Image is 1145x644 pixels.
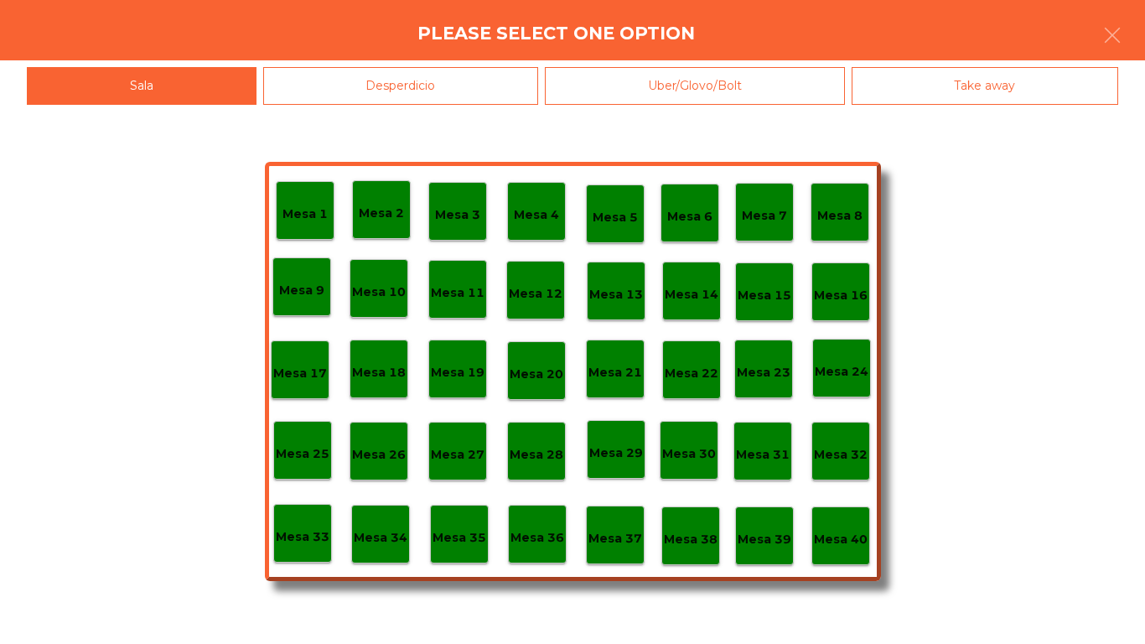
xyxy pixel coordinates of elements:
[815,362,868,382] p: Mesa 24
[433,528,486,548] p: Mesa 35
[273,364,327,383] p: Mesa 17
[279,281,324,300] p: Mesa 9
[354,528,407,548] p: Mesa 34
[282,205,328,224] p: Mesa 1
[435,205,480,225] p: Mesa 3
[431,363,484,382] p: Mesa 19
[742,206,787,226] p: Mesa 7
[817,206,863,226] p: Mesa 8
[814,445,868,465] p: Mesa 32
[736,445,790,465] p: Mesa 31
[814,530,868,549] p: Mesa 40
[588,529,642,548] p: Mesa 37
[737,363,790,382] p: Mesa 23
[263,67,539,105] div: Desperdicio
[510,365,563,384] p: Mesa 20
[664,530,718,549] p: Mesa 38
[417,21,695,46] h4: Please select one option
[852,67,1119,105] div: Take away
[431,283,484,303] p: Mesa 11
[27,67,256,105] div: Sala
[352,445,406,465] p: Mesa 26
[738,286,791,305] p: Mesa 15
[545,67,845,105] div: Uber/Glovo/Bolt
[510,445,563,465] p: Mesa 28
[509,284,562,304] p: Mesa 12
[588,363,642,382] p: Mesa 21
[431,445,484,465] p: Mesa 27
[589,285,643,304] p: Mesa 13
[665,364,718,383] p: Mesa 22
[662,444,716,464] p: Mesa 30
[814,286,868,305] p: Mesa 16
[510,528,564,548] p: Mesa 36
[589,444,643,463] p: Mesa 29
[352,363,406,382] p: Mesa 18
[276,527,329,547] p: Mesa 33
[276,444,329,464] p: Mesa 25
[667,207,712,226] p: Mesa 6
[359,204,404,223] p: Mesa 2
[352,283,406,302] p: Mesa 10
[593,208,638,227] p: Mesa 5
[738,530,791,549] p: Mesa 39
[514,205,559,225] p: Mesa 4
[665,285,718,304] p: Mesa 14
